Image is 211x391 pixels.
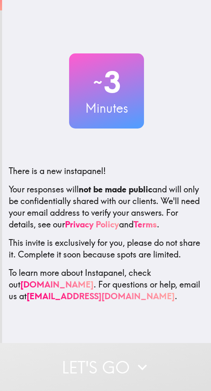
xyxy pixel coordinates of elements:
[9,184,204,230] p: Your responses will and will only be confidentially shared with our clients. We'll need your emai...
[20,279,94,290] a: [DOMAIN_NAME]
[9,166,106,176] span: There is a new instapanel!
[69,65,144,99] h2: 3
[9,267,204,302] p: To learn more about Instapanel, check out . For questions or help, email us at .
[92,70,104,95] span: ~
[65,219,119,230] a: Privacy Policy
[79,184,152,194] b: not be made public
[69,99,144,117] h3: Minutes
[134,219,157,230] a: Terms
[27,291,175,301] a: [EMAIL_ADDRESS][DOMAIN_NAME]
[9,237,204,260] p: This invite is exclusively for you, please do not share it. Complete it soon because spots are li...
